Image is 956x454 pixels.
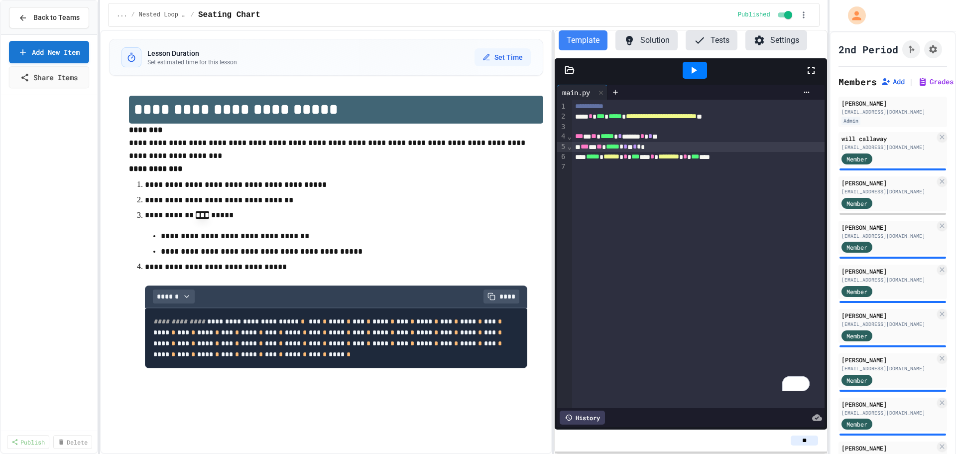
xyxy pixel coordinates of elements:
[841,355,935,364] div: [PERSON_NAME]
[841,400,935,409] div: [PERSON_NAME]
[9,66,90,89] a: Share Items
[131,11,135,19] span: /
[841,267,935,276] div: [PERSON_NAME]
[881,77,905,87] button: Add
[557,112,567,122] div: 2
[838,42,898,56] h1: 2nd Period
[846,243,867,252] span: Member
[924,40,942,58] button: Assignment Settings
[686,30,737,50] button: Tests
[557,102,567,112] div: 1
[557,162,567,172] div: 7
[559,30,607,50] button: Template
[841,409,935,417] div: [EMAIL_ADDRESS][DOMAIN_NAME]
[557,152,567,162] div: 6
[841,117,860,125] div: Admin
[846,154,867,163] span: Member
[841,232,935,240] div: [EMAIL_ADDRESS][DOMAIN_NAME]
[147,58,237,66] p: Set estimated time for this lesson
[841,223,935,232] div: [PERSON_NAME]
[147,48,237,58] h3: Lesson Duration
[53,435,92,449] a: Delete
[841,320,935,328] div: [EMAIL_ADDRESS][DOMAIN_NAME]
[841,134,935,143] div: will callaway
[846,199,867,208] span: Member
[846,376,867,385] span: Member
[745,30,807,50] button: Settings
[838,75,877,89] h2: Members
[557,85,607,100] div: main.py
[841,311,935,320] div: [PERSON_NAME]
[9,41,89,63] a: Add New Item
[7,435,49,449] a: Publish
[914,414,946,444] iframe: chat widget
[909,76,914,88] span: |
[841,444,935,453] div: [PERSON_NAME]
[557,87,595,98] div: main.py
[738,11,770,19] span: Published
[139,11,187,19] span: Nested Loop Practice
[198,9,260,21] span: Seating Chart
[557,132,567,142] div: 4
[841,178,935,187] div: [PERSON_NAME]
[873,371,946,413] iframe: To enrich screen reader interactions, please activate Accessibility in Grammarly extension settings
[475,48,531,66] button: Set Time
[9,7,89,28] button: Back to Teams
[841,99,944,108] div: [PERSON_NAME]
[557,122,567,132] div: 3
[567,143,572,151] span: Fold line
[846,331,867,340] span: Member
[560,411,605,425] div: History
[918,77,954,87] button: Grades
[572,100,825,408] div: To enrich screen reader interactions, please activate Accessibility in Grammarly extension settings
[841,365,935,372] div: [EMAIL_ADDRESS][DOMAIN_NAME]
[557,142,567,152] div: 5
[191,11,194,19] span: /
[846,287,867,296] span: Member
[841,276,935,284] div: [EMAIL_ADDRESS][DOMAIN_NAME]
[837,4,868,27] div: My Account
[738,9,794,21] div: Content is published and visible to students
[841,144,935,151] div: [EMAIL_ADDRESS][DOMAIN_NAME]
[841,188,935,195] div: [EMAIL_ADDRESS][DOMAIN_NAME]
[846,420,867,429] span: Member
[615,30,678,50] button: Solution
[567,133,572,141] span: Fold line
[117,11,127,19] span: ...
[33,12,80,23] span: Back to Teams
[841,108,944,116] div: [EMAIL_ADDRESS][DOMAIN_NAME]
[902,40,920,58] button: Click to see fork details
